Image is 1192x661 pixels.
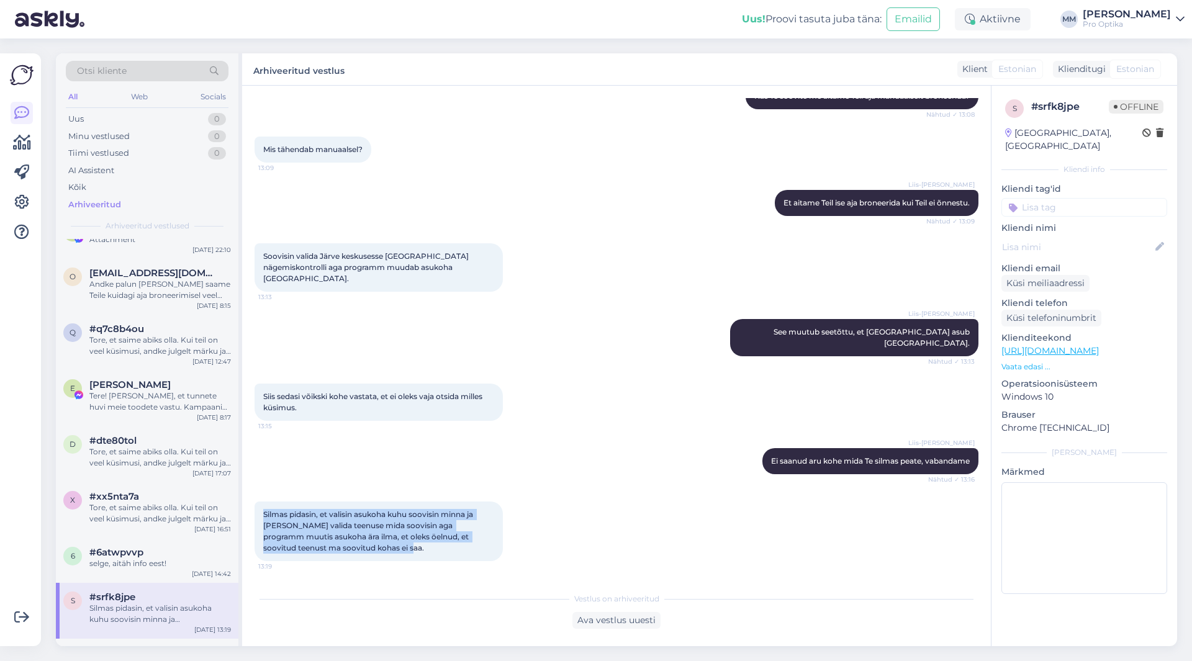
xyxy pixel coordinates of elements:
[197,413,231,422] div: [DATE] 8:17
[71,596,75,605] span: s
[89,547,143,558] span: #6atwpvvp
[955,8,1031,30] div: Aktiivne
[89,435,137,446] span: #dte80tol
[1053,63,1106,76] div: Klienditugi
[928,357,975,366] span: Nähtud ✓ 13:13
[89,502,231,524] div: Tore, et saime abiks olla. Kui teil on veel küsimusi, andke julgelt märku ja aitame hea meelega.
[572,612,661,629] div: Ava vestlus uuesti
[89,268,219,279] span: olli.kairi@gmail.com
[1001,421,1167,434] p: Chrome [TECHNICAL_ID]
[194,625,231,634] div: [DATE] 13:19
[263,251,471,283] span: Soovisin valida Järve keskusesse [GEOGRAPHIC_DATA] nägemiskontrolli aga programm muudab asukoha [...
[1001,465,1167,479] p: Märkmed
[208,113,226,125] div: 0
[68,130,130,143] div: Minu vestlused
[10,63,34,87] img: Askly Logo
[68,164,114,177] div: AI Assistent
[926,217,975,226] span: Nähtud ✓ 13:09
[887,7,940,31] button: Emailid
[89,591,135,603] span: #srfk8jpe
[1001,345,1099,356] a: [URL][DOMAIN_NAME]
[68,181,86,194] div: Kõik
[1109,100,1163,114] span: Offline
[258,421,305,431] span: 13:15
[1013,104,1017,113] span: s
[1001,377,1167,390] p: Operatsioonisüsteem
[263,145,363,154] span: Mis tähendab manuaalsel?
[1031,99,1109,114] div: # srfk8jpe
[1001,310,1101,326] div: Küsi telefoninumbrit
[742,12,882,27] div: Proovi tasuta juba täna:
[771,456,970,465] span: Ei saanud aru kohe mida Te silmas peate, vabandame
[208,147,226,160] div: 0
[70,384,75,393] span: E
[68,113,84,125] div: Uus
[70,328,76,337] span: q
[1001,262,1167,275] p: Kliendi email
[89,379,171,390] span: Ekaterina Obuhova
[192,469,231,478] div: [DATE] 17:07
[1005,127,1142,153] div: [GEOGRAPHIC_DATA], [GEOGRAPHIC_DATA]
[1083,19,1171,29] div: Pro Optika
[1001,408,1167,421] p: Brauser
[89,279,231,301] div: Andke palun [PERSON_NAME] saame Teile kuidagi aja broneerimisel veel abiks olla.
[194,524,231,534] div: [DATE] 16:51
[253,61,345,78] label: Arhiveeritud vestlus
[89,558,231,569] div: selge, aitäh info eest!
[89,390,231,413] div: Tere! [PERSON_NAME], et tunnete huvi meie toodete vastu. Kampaania raames on klaaside ja raamide ...
[926,110,975,119] span: Nähtud ✓ 13:08
[71,551,75,560] span: 6
[928,475,975,484] span: Nähtud ✓ 13:16
[1060,11,1078,28] div: MM
[258,562,305,571] span: 13:19
[68,199,121,211] div: Arhiveeritud
[1083,9,1185,29] a: [PERSON_NAME]Pro Optika
[908,438,975,447] span: Liis-[PERSON_NAME]
[783,198,970,207] span: Et aitame Teil ise aja broneerida kui Teil ei õnnestu.
[192,245,231,254] div: [DATE] 22:10
[957,63,988,76] div: Klient
[1001,297,1167,310] p: Kliendi telefon
[574,593,659,605] span: Vestlus on arhiveeritud
[129,89,150,105] div: Web
[1001,447,1167,458] div: [PERSON_NAME]
[908,309,975,318] span: Liis-[PERSON_NAME]
[1001,198,1167,217] input: Lisa tag
[192,569,231,578] div: [DATE] 14:42
[998,63,1036,76] span: Estonian
[197,301,231,310] div: [DATE] 8:15
[1002,240,1153,254] input: Lisa nimi
[908,180,975,189] span: Liis-[PERSON_NAME]
[263,392,484,412] span: Siis sedasi võikski kohe vastata, et ei oleks vaja otsida milles küsimus.
[1001,164,1167,175] div: Kliendi info
[89,491,139,502] span: #xx5nta7a
[89,446,231,469] div: Tore, et saime abiks olla. Kui teil on veel küsimusi, andke julgelt märku ja aitame hea meelega.
[89,234,231,245] div: Attachment
[1116,63,1154,76] span: Estonian
[208,130,226,143] div: 0
[1001,390,1167,403] p: Windows 10
[192,357,231,366] div: [DATE] 12:47
[258,292,305,302] span: 13:13
[742,13,765,25] b: Uus!
[66,89,80,105] div: All
[1001,182,1167,196] p: Kliendi tag'id
[198,89,228,105] div: Socials
[70,272,76,281] span: o
[1001,361,1167,372] p: Vaata edasi ...
[263,510,475,552] span: Silmas pidasin, et valisin asukoha kuhu soovisin minna ja [PERSON_NAME] valida teenuse mida soovi...
[1001,222,1167,235] p: Kliendi nimi
[70,439,76,449] span: d
[89,335,231,357] div: Tore, et saime abiks olla. Kui teil on veel küsimusi, andke julgelt märku ja aitame hea meelega.
[258,163,305,173] span: 13:09
[1083,9,1171,19] div: [PERSON_NAME]
[774,327,972,348] span: See muutub seetõttu, et [GEOGRAPHIC_DATA] asub [GEOGRAPHIC_DATA].
[1001,275,1090,292] div: Küsi meiliaadressi
[70,495,75,505] span: x
[1001,331,1167,344] p: Klienditeekond
[89,603,231,625] div: Silmas pidasin, et valisin asukoha kuhu soovisin minna ja [PERSON_NAME] valida teenuse mida soovi...
[68,147,129,160] div: Tiimi vestlused
[77,65,127,78] span: Otsi kliente
[106,220,189,232] span: Arhiveeritud vestlused
[89,323,144,335] span: #q7c8b4ou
